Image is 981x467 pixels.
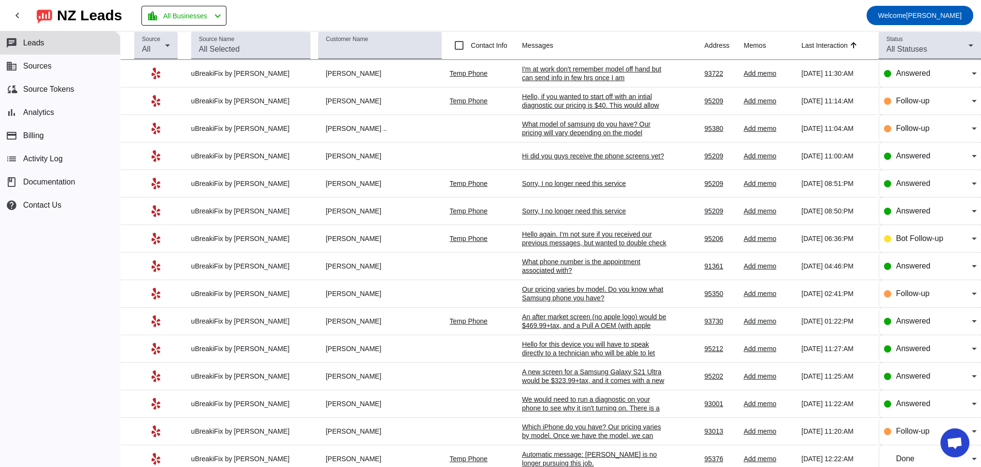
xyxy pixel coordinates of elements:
[896,234,943,242] span: Bot Follow-up
[318,399,442,408] div: [PERSON_NAME]
[522,230,667,256] div: Hello again. I'm not sure if you received our previous messages, but wanted to double check if we...
[743,69,794,78] div: Add memo
[150,233,162,244] mat-icon: Yelp
[150,150,162,162] mat-icon: Yelp
[150,205,162,217] mat-icon: Yelp
[896,427,929,435] span: Follow-up
[191,317,310,325] div: uBreakiFix by [PERSON_NAME]
[743,97,794,105] div: Add memo
[23,39,44,47] span: Leads
[150,343,162,354] mat-icon: Yelp
[704,207,736,215] div: 95209
[801,289,871,298] div: [DATE] 02:41:PM
[142,36,160,42] mat-label: Source
[522,207,667,215] div: Sorry, I no longer need this service
[886,36,903,42] mat-label: Status
[191,152,310,160] div: uBreakiFix by [PERSON_NAME]
[801,454,871,463] div: [DATE] 12:22:AM
[522,92,667,144] div: Hello, if you wanted to start off with an intial diagnostic our pricing is $40. This would allow ...
[743,317,794,325] div: Add memo
[522,312,667,339] div: An after market screen (no apple logo) would be $469.99+tax, and a Pull A OEM (with apple logo) w...
[191,289,310,298] div: uBreakiFix by [PERSON_NAME]
[896,179,930,187] span: Answered
[449,97,488,105] a: Temp Phone
[6,107,17,118] mat-icon: bar_chart
[150,288,162,299] mat-icon: Yelp
[6,153,17,165] mat-icon: list
[449,180,488,187] a: Temp Phone
[318,289,442,298] div: [PERSON_NAME]
[704,262,736,270] div: 91361
[704,454,736,463] div: 95376
[191,179,310,188] div: uBreakiFix by [PERSON_NAME]
[896,289,929,297] span: Follow-up
[318,454,442,463] div: [PERSON_NAME]
[704,69,736,78] div: 93722
[318,97,442,105] div: [PERSON_NAME]
[191,69,310,78] div: uBreakiFix by [PERSON_NAME]
[150,398,162,410] mat-icon: Yelp
[743,399,794,408] div: Add memo
[801,179,871,188] div: [DATE] 08:51:PM
[6,60,17,72] mat-icon: business
[449,317,488,325] a: Temp Phone
[191,207,310,215] div: uBreakiFix by [PERSON_NAME]
[801,207,871,215] div: [DATE] 08:50:PM
[191,344,310,353] div: uBreakiFix by [PERSON_NAME]
[522,395,667,430] div: We would need to run a diagnostic on your phone to see why it isn't turning on. There is a $30 di...
[867,6,973,25] button: Welcome[PERSON_NAME]
[23,85,74,94] span: Source Tokens
[522,285,667,302] div: Our pricing varies by model. Do you know what Samsung phone you have?
[522,423,667,449] div: Which iPhone do you have? Our pricing varies by model. Once we have the model, we can provide a q...
[896,317,930,325] span: Answered
[150,370,162,382] mat-icon: Yelp
[704,97,736,105] div: 95209
[150,178,162,189] mat-icon: Yelp
[23,201,61,210] span: Contact Us
[191,262,310,270] div: uBreakiFix by [PERSON_NAME]
[147,10,158,22] mat-icon: location_city
[743,372,794,381] div: Add memo
[449,207,488,215] a: Temp Phone
[318,234,442,243] div: [PERSON_NAME]
[191,427,310,436] div: uBreakiFix by [PERSON_NAME]
[801,262,871,270] div: [DATE] 04:46:PM
[704,317,736,325] div: 93730
[150,260,162,272] mat-icon: Yelp
[743,262,794,270] div: Add memo
[896,344,930,353] span: Answered
[743,344,794,353] div: Add memo
[896,152,930,160] span: Answered
[191,124,310,133] div: uBreakiFix by [PERSON_NAME]
[318,262,442,270] div: [PERSON_NAME]
[522,257,667,275] div: What phone number is the appointment associated with?
[896,372,930,380] span: Answered
[150,95,162,107] mat-icon: Yelp
[743,152,794,160] div: Add memo
[318,317,442,325] div: [PERSON_NAME]
[801,427,871,436] div: [DATE] 11:20:AM
[199,36,234,42] mat-label: Source Name
[801,97,871,105] div: [DATE] 11:14:AM
[191,399,310,408] div: uBreakiFix by [PERSON_NAME]
[318,69,442,78] div: [PERSON_NAME]
[878,12,906,19] span: Welcome
[57,9,122,22] div: NZ Leads
[212,10,224,22] mat-icon: chevron_left
[318,207,442,215] div: [PERSON_NAME]
[801,344,871,353] div: [DATE] 11:27:AM
[449,235,488,242] a: Temp Phone
[886,45,927,53] span: All Statuses
[896,124,929,132] span: Follow-up
[150,315,162,327] mat-icon: Yelp
[522,120,667,137] div: What model of samsung do you have? Our pricing will vary depending on the model
[743,179,794,188] div: Add memo
[6,84,17,95] mat-icon: cloud_sync
[6,130,17,142] mat-icon: payment
[326,36,368,42] mat-label: Customer Name
[318,427,442,436] div: [PERSON_NAME]
[896,207,930,215] span: Answered
[469,41,507,50] label: Contact Info
[318,152,442,160] div: [PERSON_NAME]
[940,428,969,457] a: Open chat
